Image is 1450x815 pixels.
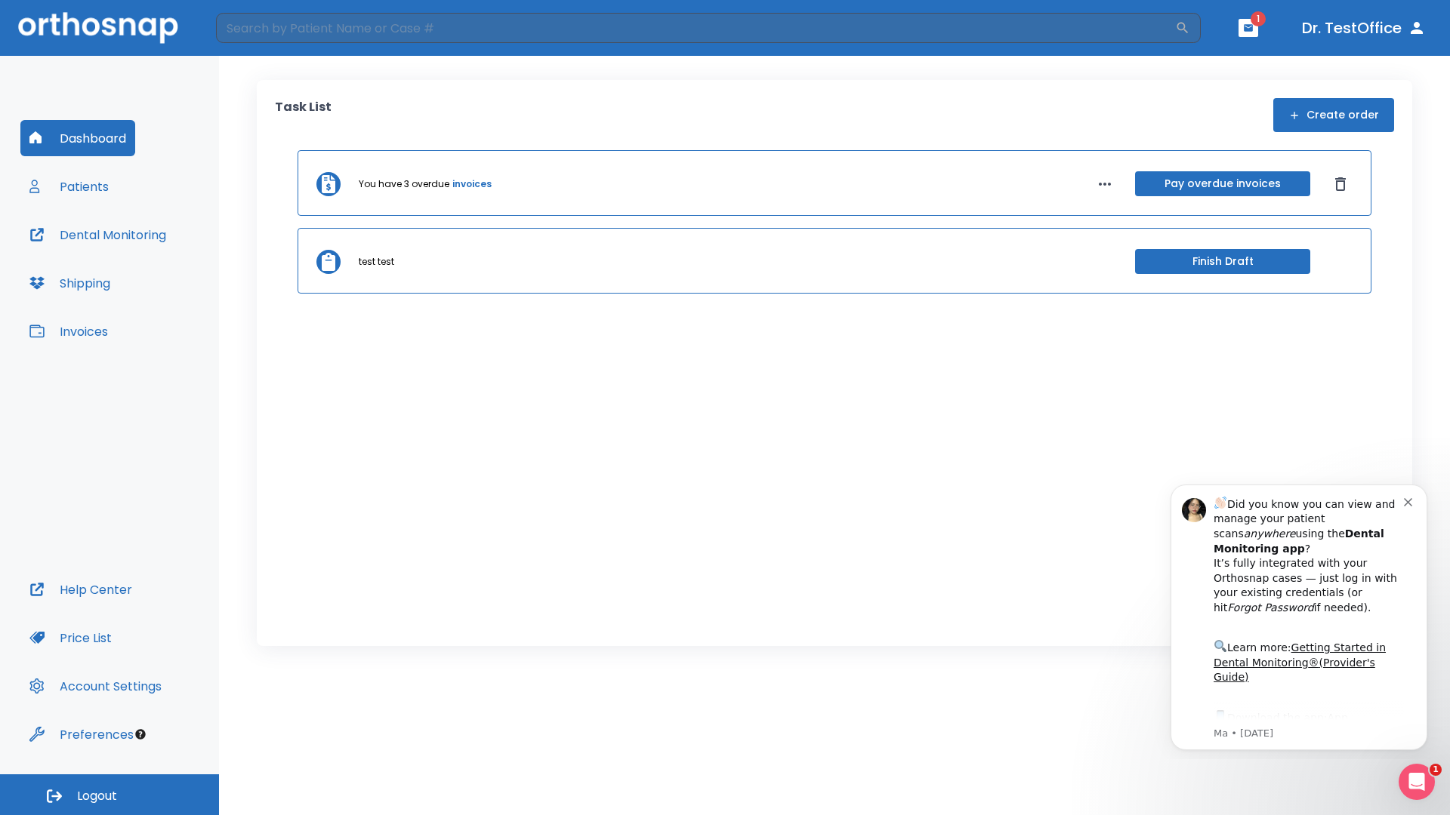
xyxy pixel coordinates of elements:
[1135,249,1310,274] button: Finish Draft
[1430,764,1442,776] span: 1
[1148,471,1450,759] iframe: Intercom notifications message
[20,620,121,656] button: Price List
[66,256,256,269] p: Message from Ma, sent 8w ago
[20,716,143,752] button: Preferences
[359,255,394,269] p: test test
[66,237,256,314] div: Download the app: | ​ Let us know if you need help getting started!
[452,177,492,191] a: invoices
[77,788,117,804] span: Logout
[1251,11,1266,26] span: 1
[1399,764,1435,800] iframe: Intercom live chat
[18,12,178,43] img: Orthosnap
[1273,98,1394,132] button: Create order
[1296,14,1432,42] button: Dr. TestOffice
[216,13,1175,43] input: Search by Patient Name or Case #
[256,23,268,35] button: Dismiss notification
[20,265,119,301] button: Shipping
[20,120,135,156] button: Dashboard
[20,313,117,349] button: Invoices
[20,217,175,253] button: Dental Monitoring
[275,98,332,132] p: Task List
[134,727,147,741] div: Tooltip anchor
[359,177,449,191] p: You have 3 overdue
[20,168,118,205] button: Patients
[20,571,141,607] button: Help Center
[1328,172,1353,196] button: Dismiss
[1135,171,1310,196] button: Pay overdue invoices
[66,241,200,268] a: App Store
[20,668,171,704] button: Account Settings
